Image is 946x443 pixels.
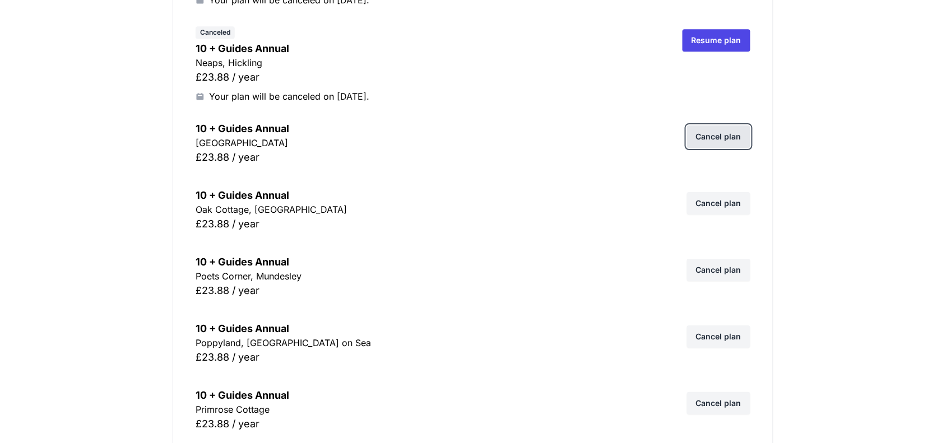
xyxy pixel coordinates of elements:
[683,29,750,52] a: Resume plan
[196,283,669,299] div: £23.88 / year
[196,121,669,136] h4: 10 + Guides Annual
[196,150,669,165] div: £23.88 / year
[687,259,750,281] a: Cancel plan
[196,321,669,336] h4: 10 + Guides Annual
[196,388,669,403] h4: 10 + Guides Annual
[196,216,669,232] div: £23.88 / year
[196,56,665,69] p: Neaps, Hickling
[196,69,665,85] div: £23.88 / year
[196,188,669,203] h4: 10 + Guides Annual
[196,336,669,349] p: Poppyland, [GEOGRAPHIC_DATA] on Sea
[687,325,750,348] a: Cancel plan
[196,349,669,365] div: £23.88 / year
[196,254,669,269] h4: 10 + Guides Annual
[687,192,750,214] a: Cancel plan
[687,125,750,148] a: Cancel plan
[687,392,750,414] a: Cancel plan
[196,136,669,150] p: [GEOGRAPHIC_DATA]
[196,269,669,283] p: Poets Corner, Mundesley
[196,403,669,416] p: Primrose Cottage
[196,90,665,103] div: Your plan will be canceled on [DATE].
[196,416,669,432] div: £23.88 / year
[196,41,665,56] h4: 10 + Guides Annual
[196,26,235,39] div: Canceled
[196,203,669,216] p: Oak Cottage, [GEOGRAPHIC_DATA]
